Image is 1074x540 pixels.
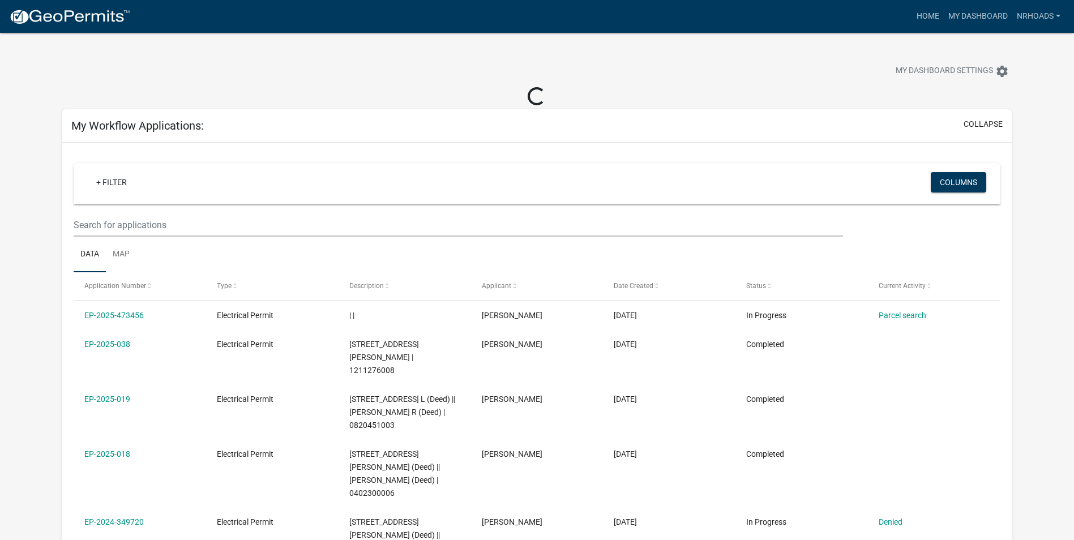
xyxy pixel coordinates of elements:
[614,282,653,290] span: Date Created
[84,449,130,458] a: EP-2025-018
[879,517,902,526] a: Denied
[746,340,784,349] span: Completed
[217,449,273,458] span: Electrical Permit
[84,517,144,526] a: EP-2024-349720
[868,272,1000,299] datatable-header-cell: Current Activity
[84,311,144,320] a: EP-2025-473456
[964,118,1003,130] button: collapse
[84,395,130,404] a: EP-2025-019
[746,311,786,320] span: In Progress
[217,395,273,404] span: Electrical Permit
[746,517,786,526] span: In Progress
[349,282,384,290] span: Description
[349,395,455,430] span: 2088 W 28TH ST N | CURRY, SCOTT L (Deed) || CURRY, COLLEEN R (Deed) | 0820451003
[349,340,419,375] span: 6064 S 36TH AVE W | MONROE, DIANE L (Deed) | 1211276008
[482,340,542,349] span: Nate Rhoads
[482,282,511,290] span: Applicant
[84,282,146,290] span: Application Number
[217,517,273,526] span: Electrical Permit
[746,449,784,458] span: Completed
[1012,6,1065,27] a: nrhoads
[614,395,637,404] span: 04/16/2025
[482,517,542,526] span: Nate Rhoads
[339,272,471,299] datatable-header-cell: Description
[614,517,637,526] span: 12/17/2024
[74,272,206,299] datatable-header-cell: Application Number
[71,119,204,132] h5: My Workflow Applications:
[879,282,926,290] span: Current Activity
[470,272,603,299] datatable-header-cell: Applicant
[746,395,784,404] span: Completed
[614,449,637,458] span: 04/15/2025
[603,272,735,299] datatable-header-cell: Date Created
[995,65,1009,78] i: settings
[87,172,136,192] a: + Filter
[349,449,440,497] span: 11044 HWY 14 N | SCHNATHORST, SHAWN (Deed) || SCHNATHORST, BRITNEY (Deed) | 0402300006
[74,213,843,237] input: Search for applications
[349,311,354,320] span: | |
[735,272,868,299] datatable-header-cell: Status
[879,311,926,320] a: Parcel search
[74,237,106,273] a: Data
[217,311,273,320] span: Electrical Permit
[931,172,986,192] button: Columns
[217,340,273,349] span: Electrical Permit
[887,60,1018,82] button: My Dashboard Settingssettings
[944,6,1012,27] a: My Dashboard
[482,311,542,320] span: Nate Rhoads
[482,449,542,458] span: Nate Rhoads
[912,6,944,27] a: Home
[614,340,637,349] span: 07/24/2025
[896,65,993,78] span: My Dashboard Settings
[614,311,637,320] span: 09/04/2025
[217,282,232,290] span: Type
[206,272,339,299] datatable-header-cell: Type
[482,395,542,404] span: Nate Rhoads
[84,340,130,349] a: EP-2025-038
[106,237,136,273] a: Map
[746,282,766,290] span: Status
